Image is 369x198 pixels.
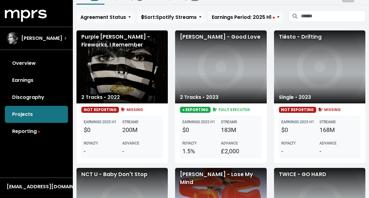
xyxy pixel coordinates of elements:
b: ADVANCE [122,141,139,145]
span: MISSING [120,107,144,112]
div: Single • 2023 [274,91,316,103]
b: ROYALTY [84,141,98,145]
div: - [84,147,122,156]
div: $0 [182,125,221,134]
button: [EMAIL_ADDRESS][DOMAIN_NAME] [5,183,68,191]
a: Reporting [5,123,68,140]
b: ROYALTY [182,141,197,145]
a: mprs logo [5,12,47,19]
span: Earnings Period: 2025 H1 [212,14,275,21]
b: STREAMS [221,120,237,124]
span: Agreement Status [80,14,126,21]
input: Search projects [301,10,365,22]
div: $0 [281,125,320,134]
img: The selected account / producer [7,32,19,44]
div: Purple [PERSON_NAME] - Fireworks, I Remember [76,30,168,103]
b: EARNINGS 2025 H1 [281,120,314,124]
div: 2 Tracks • 2023 [175,91,223,103]
b: STREAMS [122,120,138,124]
div: Tiësto - Drifting [274,30,365,103]
span: NOT REPORTING [81,107,119,113]
div: - [281,147,320,156]
div: - [122,147,161,156]
div: 183M [221,125,259,134]
a: Overview [5,55,68,72]
div: [EMAIL_ADDRESS][DOMAIN_NAME] [7,183,66,190]
b: EARNINGS 2025 H1 [84,120,117,124]
button: Earnings Period: 2025 H1 [208,12,283,23]
div: 168M [320,125,358,134]
span: NOT REPORTING [279,107,317,113]
a: Earnings [5,72,68,89]
div: $0 [84,125,122,134]
span: MISSING [317,107,341,112]
span: [PERSON_NAME] [21,35,62,42]
span: Sort: Spotify Streams [141,14,197,21]
button: Agreement Status [76,12,135,23]
b: ROYALTY [281,141,296,145]
a: Discography [5,89,68,106]
span: ● REPORTING [180,107,211,113]
b: STREAMS [320,120,336,124]
div: - [320,147,358,156]
b: EARNINGS 2025 H1 [182,120,215,124]
button: Sort:Spotify Streams [137,12,205,23]
b: ADVANCE [320,141,337,145]
b: ADVANCE [221,141,238,145]
div: [PERSON_NAME] - Good Love [175,30,266,103]
div: 1.5% [182,147,221,156]
span: FULLY EXECUTED [212,107,250,112]
div: £2,000 [221,147,259,156]
div: 2 Tracks • 2022 [76,91,125,103]
div: 200M [122,125,161,134]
